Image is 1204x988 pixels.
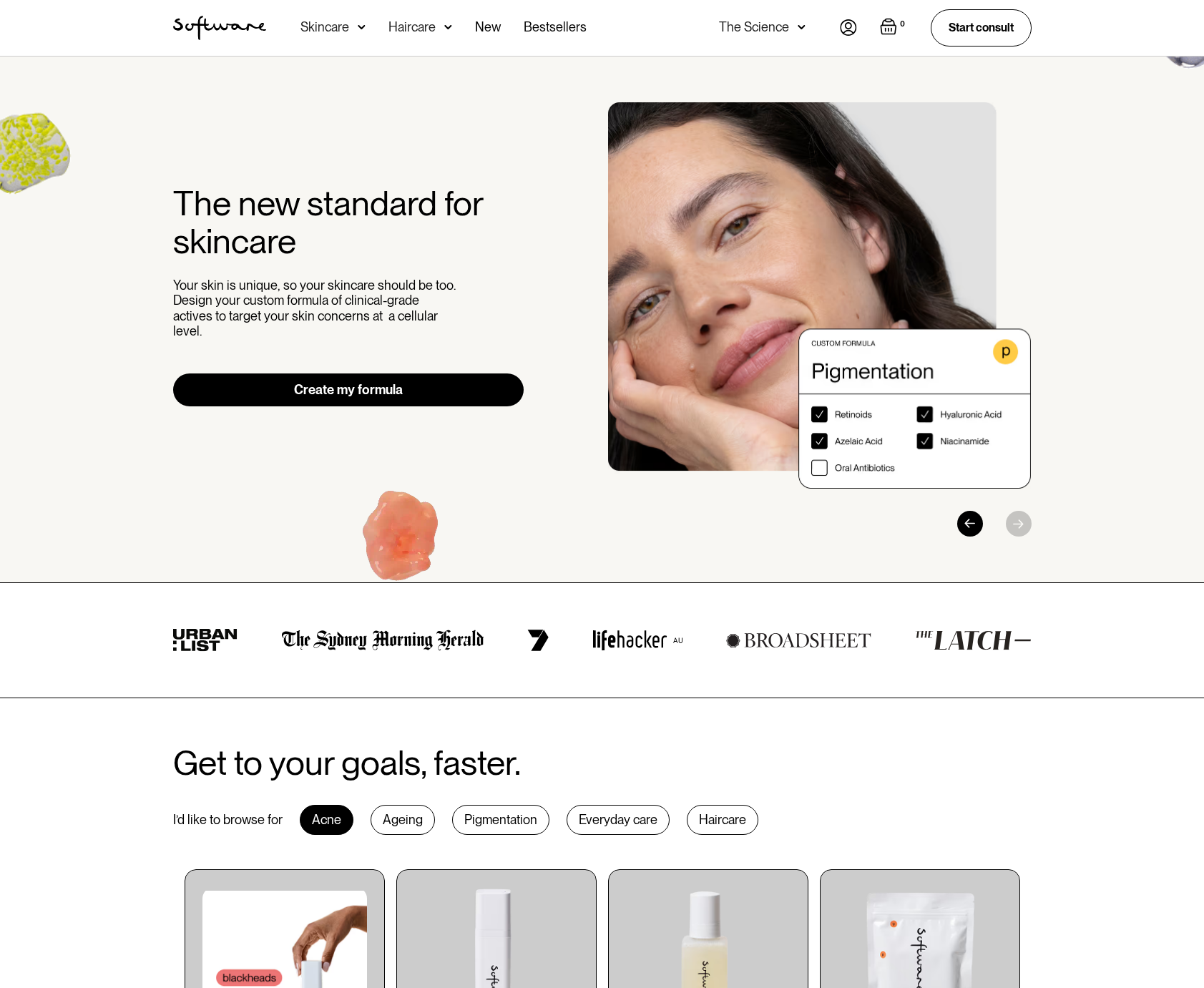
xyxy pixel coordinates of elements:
[371,805,435,835] div: Ageing
[798,20,806,34] img: arrow down
[173,373,524,406] a: Create my formula
[173,16,266,40] img: Software Logo
[687,805,758,835] div: Haircare
[388,20,436,34] div: Haircare
[880,18,908,38] a: Open empty cart
[719,20,789,34] div: The Science
[444,20,452,34] img: arrow down
[173,629,238,652] img: urban list logo
[592,630,682,651] img: lifehacker logo
[931,9,1032,46] a: Start consult
[173,812,283,828] div: I’d like to browse for
[173,16,266,40] a: home
[915,630,1031,650] img: the latch logo
[608,102,1032,489] div: 3 / 3
[300,805,353,835] div: Acne
[173,278,459,339] p: Your skin is unique, so your skincare should be too. Design your custom formula of clinical-grade...
[282,630,484,651] img: the Sydney morning herald logo
[173,744,521,782] h2: Get to your goals, faster.
[452,805,549,835] div: Pigmentation
[313,455,491,630] img: Hydroquinone (skin lightening agent)
[173,185,524,260] h2: The new standard for skincare
[567,805,670,835] div: Everyday care
[726,632,871,648] img: broadsheet logo
[300,20,349,34] div: Skincare
[897,18,908,31] div: 0
[358,20,366,34] img: arrow down
[957,511,983,537] div: Previous slide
